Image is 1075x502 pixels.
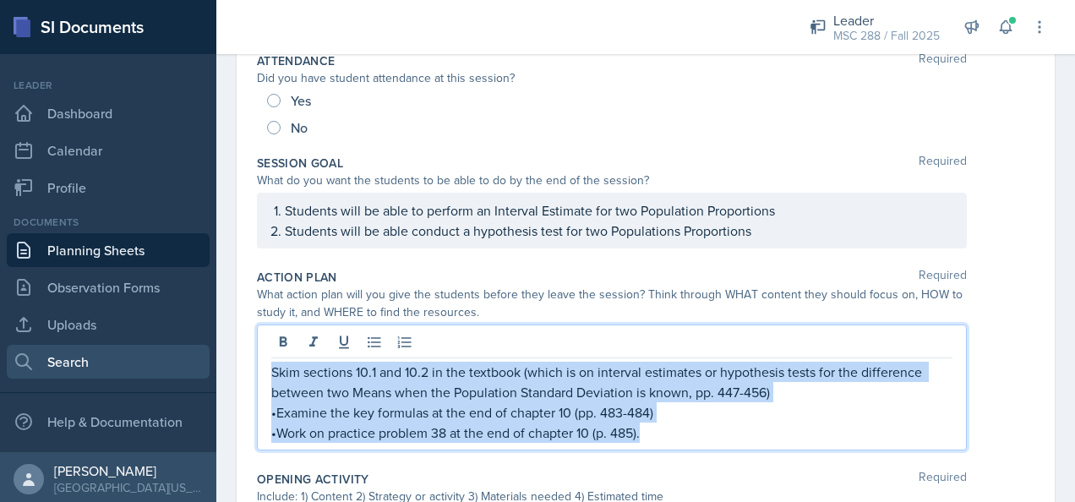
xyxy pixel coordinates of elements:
[54,462,203,479] div: [PERSON_NAME]
[271,362,952,402] p: Skim sections 10.1 and 10.2 in the textbook (which is on interval estimates or hypothesis tests f...
[7,233,210,267] a: Planning Sheets
[833,27,940,45] div: MSC 288 / Fall 2025
[271,402,952,423] p: •Examine the key formulas at the end of chapter 10 (pp. 483-484)
[919,269,967,286] span: Required
[257,52,336,69] label: Attendance
[7,96,210,130] a: Dashboard
[7,270,210,304] a: Observation Forms
[257,286,967,321] div: What action plan will you give the students before they leave the session? Think through WHAT con...
[833,10,940,30] div: Leader
[919,471,967,488] span: Required
[257,471,369,488] label: Opening Activity
[257,69,967,87] div: Did you have student attendance at this session?
[7,171,210,205] a: Profile
[7,405,210,439] div: Help & Documentation
[291,119,308,136] span: No
[257,269,337,286] label: Action Plan
[919,52,967,69] span: Required
[7,215,210,230] div: Documents
[291,92,311,109] span: Yes
[271,423,952,443] p: •Work on practice problem 38 at the end of chapter 10 (p. 485).
[285,221,952,241] p: Students will be able conduct a hypothesis test for two Populations Proportions
[7,134,210,167] a: Calendar
[54,479,203,496] div: [GEOGRAPHIC_DATA][US_STATE] in [GEOGRAPHIC_DATA]
[7,78,210,93] div: Leader
[7,345,210,379] a: Search
[919,155,967,172] span: Required
[257,172,967,189] div: What do you want the students to be able to do by the end of the session?
[7,308,210,341] a: Uploads
[285,200,952,221] p: Students will be able to perform an Interval Estimate for two Population Proportions
[257,155,343,172] label: Session Goal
